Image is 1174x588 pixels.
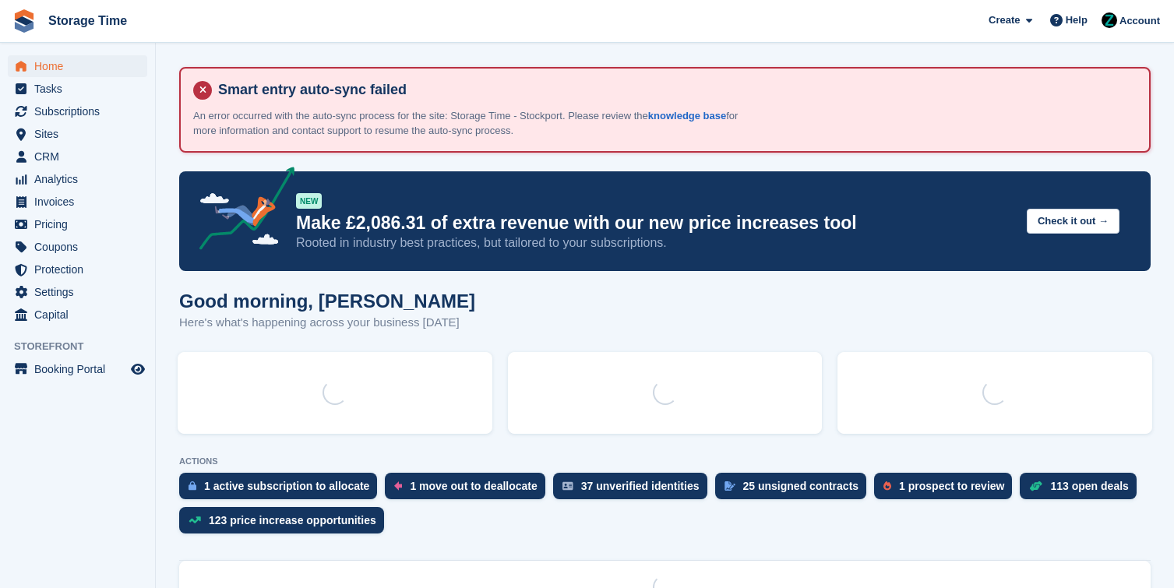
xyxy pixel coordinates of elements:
span: Subscriptions [34,100,128,122]
a: menu [8,281,147,303]
span: Booking Portal [34,358,128,380]
div: 113 open deals [1050,480,1128,492]
span: Storefront [14,339,155,354]
a: 123 price increase opportunities [179,507,392,541]
img: contract_signature_icon-13c848040528278c33f63329250d36e43548de30e8caae1d1a13099fd9432cc5.svg [724,481,735,491]
a: 113 open deals [1020,473,1144,507]
a: menu [8,304,147,326]
h1: Good morning, [PERSON_NAME] [179,290,475,312]
a: Preview store [129,360,147,379]
div: 123 price increase opportunities [209,514,376,526]
a: menu [8,55,147,77]
div: 1 prospect to review [899,480,1004,492]
div: 25 unsigned contracts [743,480,859,492]
a: menu [8,191,147,213]
a: menu [8,168,147,190]
a: menu [8,213,147,235]
a: knowledge base [648,110,726,121]
span: Help [1066,12,1088,28]
span: Sites [34,123,128,145]
h4: Smart entry auto-sync failed [212,81,1137,99]
img: stora-icon-8386f47178a22dfd0bd8f6a31ec36ba5ce8667c1dd55bd0f319d3a0aa187defe.svg [12,9,36,33]
img: price_increase_opportunities-93ffe204e8149a01c8c9dc8f82e8f89637d9d84a8eef4429ea346261dce0b2c0.svg [189,516,201,523]
div: 37 unverified identities [581,480,700,492]
p: Here's what's happening across your business [DATE] [179,314,475,332]
span: Pricing [34,213,128,235]
span: Protection [34,259,128,280]
span: Analytics [34,168,128,190]
a: 1 active subscription to allocate [179,473,385,507]
p: An error occurred with the auto-sync process for the site: Storage Time - Stockport. Please revie... [193,108,739,139]
img: price-adjustments-announcement-icon-8257ccfd72463d97f412b2fc003d46551f7dbcb40ab6d574587a9cd5c0d94... [186,167,295,255]
a: 37 unverified identities [553,473,715,507]
a: 25 unsigned contracts [715,473,875,507]
a: menu [8,100,147,122]
div: 1 move out to deallocate [410,480,537,492]
img: move_outs_to_deallocate_icon-f764333ba52eb49d3ac5e1228854f67142a1ed5810a6f6cc68b1a99e826820c5.svg [394,481,402,491]
a: menu [8,78,147,100]
img: Zain Sarwar [1102,12,1117,28]
a: menu [8,123,147,145]
span: Invoices [34,191,128,213]
img: deal-1b604bf984904fb50ccaf53a9ad4b4a5d6e5aea283cecdc64d6e3604feb123c2.svg [1029,481,1042,491]
a: menu [8,358,147,380]
a: Storage Time [42,8,133,33]
a: 1 prospect to review [874,473,1020,507]
p: Rooted in industry best practices, but tailored to your subscriptions. [296,234,1014,252]
a: menu [8,236,147,258]
div: 1 active subscription to allocate [204,480,369,492]
span: Tasks [34,78,128,100]
p: ACTIONS [179,456,1151,467]
span: Capital [34,304,128,326]
span: CRM [34,146,128,167]
span: Account [1119,13,1160,29]
img: verify_identity-adf6edd0f0f0b5bbfe63781bf79b02c33cf7c696d77639b501bdc392416b5a36.svg [562,481,573,491]
p: Make £2,086.31 of extra revenue with our new price increases tool [296,212,1014,234]
a: menu [8,146,147,167]
a: 1 move out to deallocate [385,473,552,507]
button: Check it out → [1027,209,1119,234]
span: Coupons [34,236,128,258]
img: prospect-51fa495bee0391a8d652442698ab0144808aea92771e9ea1ae160a38d050c398.svg [883,481,891,491]
a: menu [8,259,147,280]
span: Settings [34,281,128,303]
div: NEW [296,193,322,209]
img: active_subscription_to_allocate_icon-d502201f5373d7db506a760aba3b589e785aa758c864c3986d89f69b8ff3... [189,481,196,491]
span: Create [989,12,1020,28]
span: Home [34,55,128,77]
